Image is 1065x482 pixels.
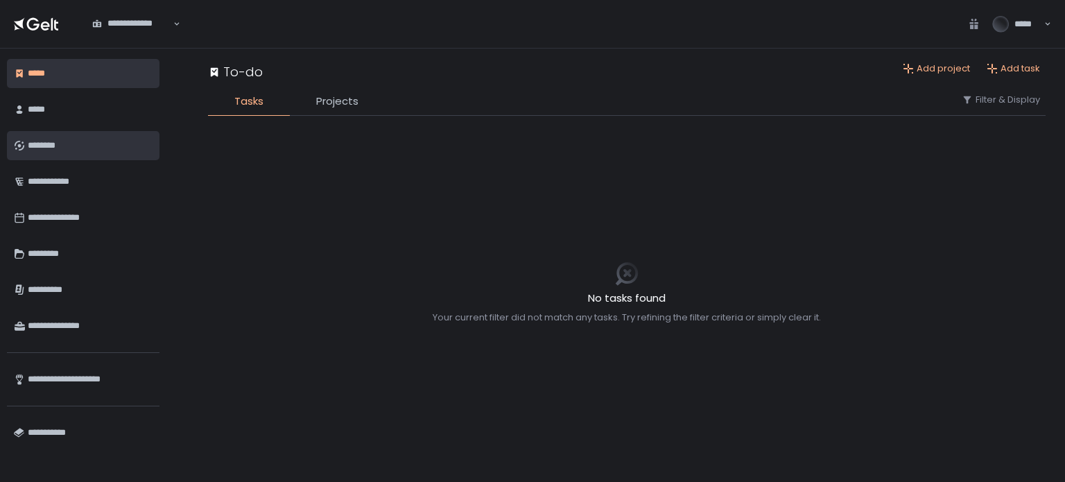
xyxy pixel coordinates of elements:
[962,94,1040,106] button: Filter & Display
[316,94,358,110] span: Projects
[92,30,172,44] input: Search for option
[433,291,821,307] h2: No tasks found
[83,10,180,39] div: Search for option
[903,62,970,75] button: Add project
[433,311,821,324] div: Your current filter did not match any tasks. Try refining the filter criteria or simply clear it.
[208,62,263,81] div: To-do
[987,62,1040,75] button: Add task
[234,94,263,110] span: Tasks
